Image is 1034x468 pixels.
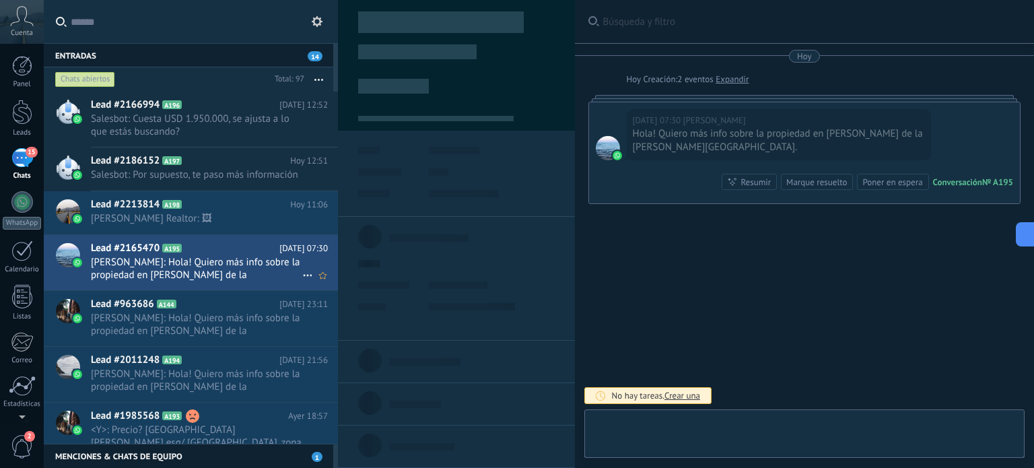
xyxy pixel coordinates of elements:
[627,73,644,86] div: Hoy
[3,400,42,409] div: Estadísticas
[44,444,333,468] div: Menciones & Chats de equipo
[91,424,302,449] span: <Y>: Precio? [GEOGRAPHIC_DATA][PERSON_NAME] esq/ [GEOGRAPHIC_DATA], zona norte Fdo. De la [PERSON...
[44,92,338,147] a: Lead #2166994 A196 [DATE] 12:52 Salesbot: Cuesta USD 1.950.000, se ajusta a lo que estás buscando?
[683,114,745,127] span: Rafael Angulo
[288,409,328,423] span: Ayer 18:57
[3,172,42,180] div: Chats
[279,242,328,255] span: [DATE] 07:30
[740,176,771,189] div: Resumir
[91,98,160,112] span: Lead #2166994
[613,151,622,160] img: waba.svg
[91,212,302,225] span: [PERSON_NAME] Realtor: 🖼
[73,370,82,379] img: waba.svg
[3,80,42,89] div: Panel
[157,300,176,308] span: A144
[44,403,338,458] a: Lead #1985568 A193 Ayer 18:57 <Y>: Precio? [GEOGRAPHIC_DATA][PERSON_NAME] esq/ [GEOGRAPHIC_DATA],...
[73,314,82,323] img: waba.svg
[312,452,322,462] span: 1
[933,176,982,188] div: Conversación
[279,354,328,367] span: [DATE] 21:56
[3,217,41,230] div: WhatsApp
[91,198,160,211] span: Lead #2213814
[44,43,333,67] div: Entradas
[11,29,33,38] span: Cuenta
[716,73,749,86] a: Expandir
[91,112,302,138] span: Salesbot: Cuesta USD 1.950.000, se ajusta a lo que estás buscando?
[664,390,700,401] span: Crear una
[786,176,847,189] div: Marque resuelto
[677,73,713,86] span: 2 eventos
[91,298,154,311] span: Lead #963686
[91,168,302,181] span: Salesbot: Por supuesto, te paso más información
[633,114,683,127] div: [DATE] 07:30
[279,98,328,112] span: [DATE] 12:52
[91,154,160,168] span: Lead #2186152
[290,154,328,168] span: Hoy 12:51
[91,368,302,393] span: [PERSON_NAME]: Hola! Quiero más info sobre la propiedad en [PERSON_NAME] de la [PERSON_NAME][GEOG...
[162,356,182,364] span: A194
[269,73,304,86] div: Total: 97
[73,214,82,224] img: waba.svg
[162,156,182,165] span: A197
[44,191,338,234] a: Lead #2213814 A198 Hoy 11:06 [PERSON_NAME] Realtor: 🖼
[24,431,35,442] span: 2
[162,411,182,420] span: A193
[3,265,42,274] div: Calendario
[162,200,182,209] span: A198
[26,147,37,158] span: 15
[633,127,925,154] div: Hola! Quiero más info sobre la propiedad en [PERSON_NAME] de la [PERSON_NAME][GEOGRAPHIC_DATA].
[73,426,82,435] img: waba.svg
[290,198,328,211] span: Hoy 11:06
[308,51,322,61] span: 14
[162,244,182,253] span: A195
[862,176,922,189] div: Poner en espera
[304,67,333,92] button: Más
[3,312,42,321] div: Listas
[91,256,302,281] span: [PERSON_NAME]: Hola! Quiero más info sobre la propiedad en [PERSON_NAME] de la [PERSON_NAME][GEOG...
[279,298,328,311] span: [DATE] 23:11
[44,347,338,402] a: Lead #2011248 A194 [DATE] 21:56 [PERSON_NAME]: Hola! Quiero más info sobre la propiedad en [PERSO...
[596,136,620,160] span: Rafael Angulo
[55,71,115,88] div: Chats abiertos
[603,15,1021,28] span: Búsqueda y filtro
[982,176,1013,188] div: № A195
[44,235,338,290] a: Lead #2165470 A195 [DATE] 07:30 [PERSON_NAME]: Hola! Quiero más info sobre la propiedad en [PERSO...
[44,291,338,346] a: Lead #963686 A144 [DATE] 23:11 [PERSON_NAME]: Hola! Quiero más info sobre la propiedad en [PERSON...
[73,258,82,267] img: waba.svg
[91,409,160,423] span: Lead #1985568
[73,114,82,124] img: waba.svg
[73,170,82,180] img: waba.svg
[627,73,749,86] div: Creación:
[91,242,160,255] span: Lead #2165470
[3,129,42,137] div: Leads
[162,100,182,109] span: A196
[91,312,302,337] span: [PERSON_NAME]: Hola! Quiero más info sobre la propiedad en [PERSON_NAME] de la [PERSON_NAME][GEOG...
[3,356,42,365] div: Correo
[612,390,701,401] div: No hay tareas.
[44,147,338,191] a: Lead #2186152 A197 Hoy 12:51 Salesbot: Por supuesto, te paso más información
[797,50,812,63] div: Hoy
[91,354,160,367] span: Lead #2011248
